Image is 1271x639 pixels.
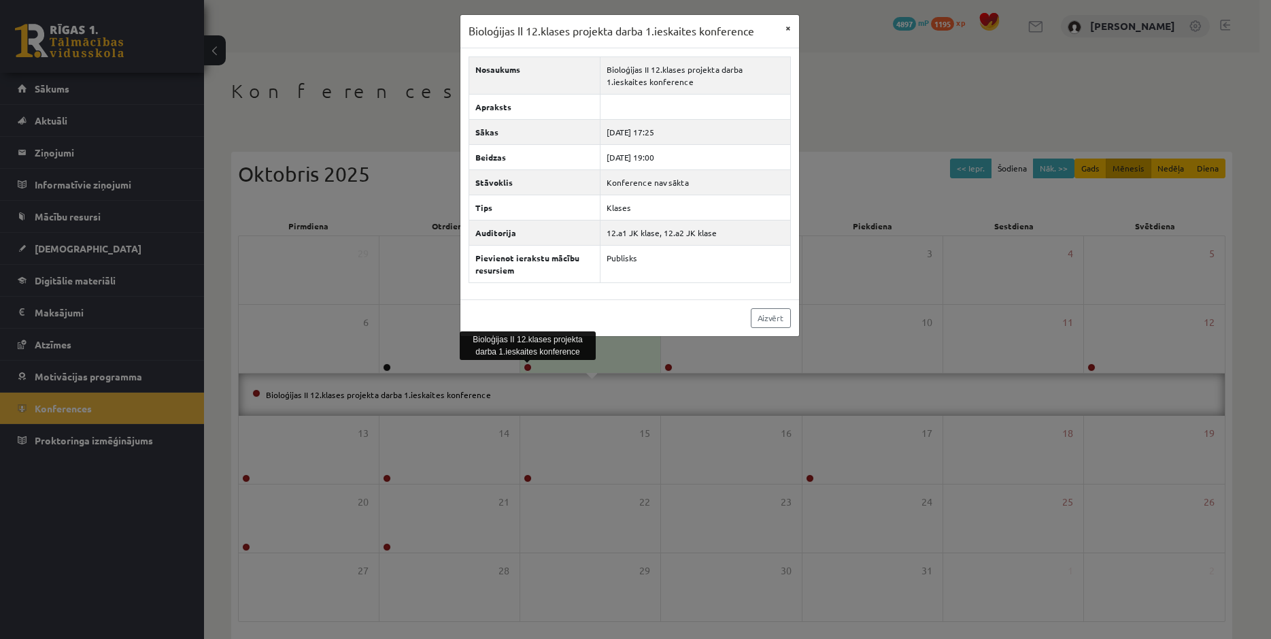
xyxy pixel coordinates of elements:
[600,245,791,282] td: Publisks
[600,56,791,94] td: Bioloģijas II 12.klases projekta darba 1.ieskaites konference
[600,119,791,144] td: [DATE] 17:25
[751,308,791,328] a: Aizvērt
[469,195,600,220] th: Tips
[469,56,600,94] th: Nosaukums
[469,94,600,119] th: Apraksts
[469,119,600,144] th: Sākas
[600,144,791,169] td: [DATE] 19:00
[469,23,754,39] h3: Bioloģijas II 12.klases projekta darba 1.ieskaites konference
[777,15,799,41] button: ×
[469,144,600,169] th: Beidzas
[469,245,600,282] th: Pievienot ierakstu mācību resursiem
[600,169,791,195] td: Konference nav sākta
[600,220,791,245] td: 12.a1 JK klase, 12.a2 JK klase
[460,331,596,360] div: Bioloģijas II 12.klases projekta darba 1.ieskaites konference
[469,220,600,245] th: Auditorija
[469,169,600,195] th: Stāvoklis
[600,195,791,220] td: Klases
